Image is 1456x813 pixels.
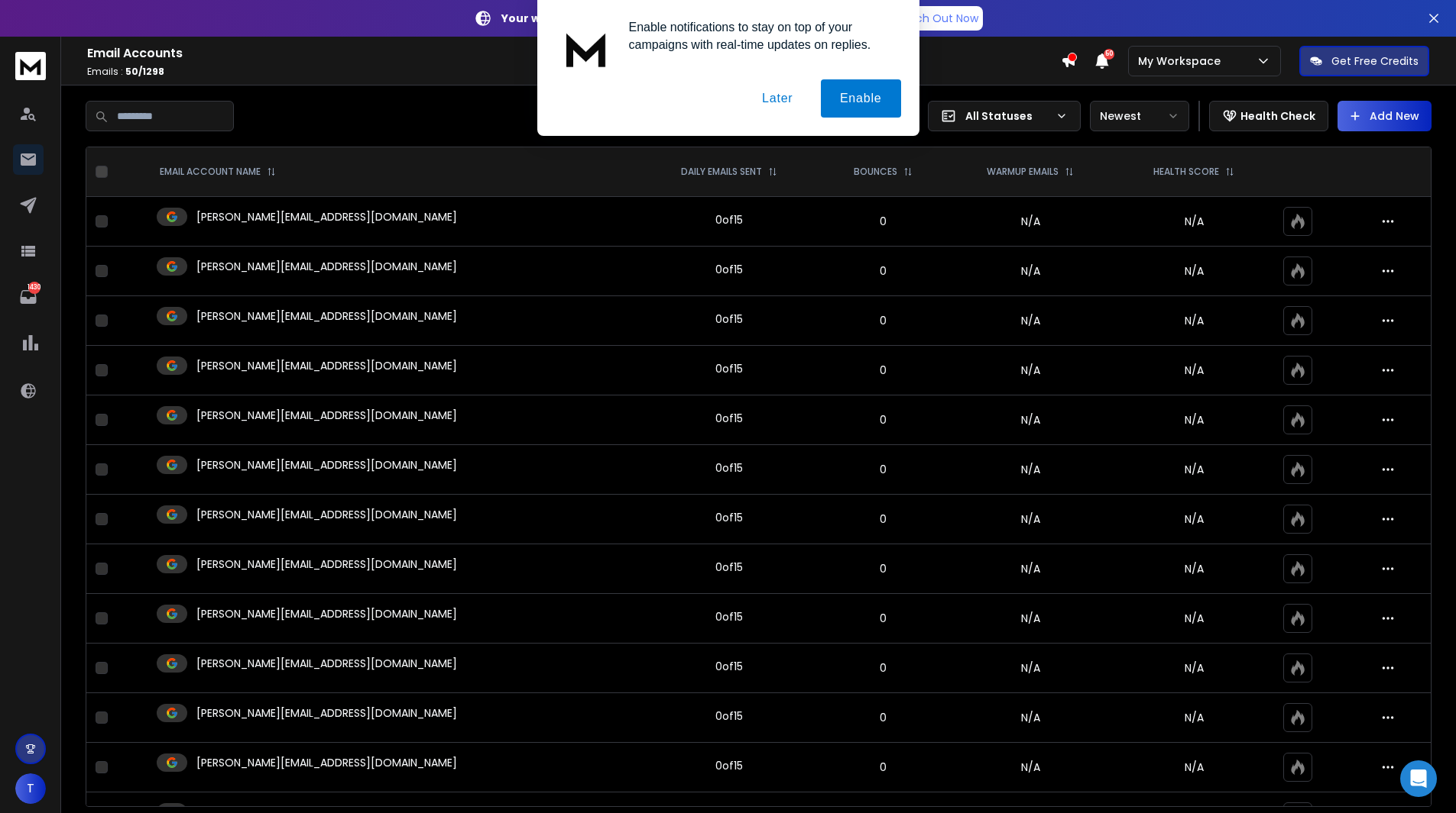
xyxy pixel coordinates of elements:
p: [PERSON_NAME][EMAIL_ADDRESS][DOMAIN_NAME] [196,308,457,324]
p: N/A [1124,611,1264,626]
td: N/A [946,296,1114,346]
td: N/A [946,197,1114,247]
div: 0 of 15 [715,510,743,525]
p: 0 [829,214,937,229]
p: 0 [829,363,937,378]
p: 0 [829,660,937,676]
td: N/A [946,247,1114,296]
p: [PERSON_NAME][EMAIL_ADDRESS][DOMAIN_NAME] [196,755,457,770]
div: 0 of 15 [715,758,743,773]
a: 1430 [13,282,44,312]
div: 0 of 15 [715,560,743,575]
button: Enable [821,79,901,118]
p: [PERSON_NAME][EMAIL_ADDRESS][DOMAIN_NAME] [196,507,457,522]
p: 0 [829,511,937,527]
td: N/A [946,644,1114,693]
p: 0 [829,760,937,775]
div: 0 of 15 [715,411,743,426]
td: N/A [946,544,1114,594]
p: 0 [829,561,937,576]
p: N/A [1124,660,1264,676]
p: N/A [1124,760,1264,775]
p: N/A [1124,710,1264,725]
div: 0 of 15 [715,609,743,624]
td: N/A [946,693,1114,743]
button: T [15,773,46,804]
p: 0 [829,412,937,427]
img: notification icon [556,18,617,79]
p: N/A [1124,363,1264,378]
p: [PERSON_NAME][EMAIL_ADDRESS][DOMAIN_NAME] [196,606,457,621]
p: [PERSON_NAME][EMAIL_ADDRESS][DOMAIN_NAME] [196,705,457,721]
div: Enable notifications to stay on top of your campaigns with real-time updates on replies. [617,18,901,53]
p: WARMUP EMAILS [987,166,1059,178]
div: 0 of 15 [715,460,743,476]
td: N/A [946,594,1114,644]
p: BOUNCES [854,166,897,178]
div: 0 of 15 [715,262,743,277]
p: [PERSON_NAME][EMAIL_ADDRESS][DOMAIN_NAME] [196,408,457,423]
button: Later [743,79,812,118]
p: [PERSON_NAME][EMAIL_ADDRESS][DOMAIN_NAME] [196,457,457,473]
p: 1430 [28,282,41,294]
div: EMAIL ACCOUNT NAME [160,166,276,178]
p: 0 [829,263,937,279]
p: DAILY EMAILS SENT [681,166,762,178]
td: N/A [946,445,1114,495]
td: N/A [946,743,1114,792]
p: N/A [1124,561,1264,576]
p: [PERSON_NAME][EMAIL_ADDRESS][DOMAIN_NAME] [196,358,457,373]
div: Open Intercom Messenger [1400,760,1437,797]
p: [PERSON_NAME][EMAIL_ADDRESS][DOMAIN_NAME] [196,259,457,274]
div: 0 of 15 [715,361,743,376]
p: 0 [829,313,937,328]
div: 0 of 15 [715,311,743,327]
p: N/A [1124,263,1264,279]
div: 0 of 15 [715,708,743,724]
p: N/A [1124,511,1264,527]
div: 0 of 15 [715,212,743,227]
p: N/A [1124,412,1264,427]
p: N/A [1124,313,1264,328]
p: 0 [829,611,937,626]
p: HEALTH SCORE [1153,166,1219,178]
td: N/A [946,495,1114,544]
td: N/A [946,346,1114,395]
p: N/A [1124,214,1264,229]
p: 0 [829,462,937,477]
div: 0 of 15 [715,659,743,674]
p: [PERSON_NAME][EMAIL_ADDRESS][DOMAIN_NAME] [196,656,457,671]
p: [PERSON_NAME][EMAIL_ADDRESS][DOMAIN_NAME] [196,557,457,572]
p: N/A [1124,462,1264,477]
p: [PERSON_NAME][EMAIL_ADDRESS][DOMAIN_NAME] [196,209,457,224]
p: 0 [829,710,937,725]
td: N/A [946,395,1114,445]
